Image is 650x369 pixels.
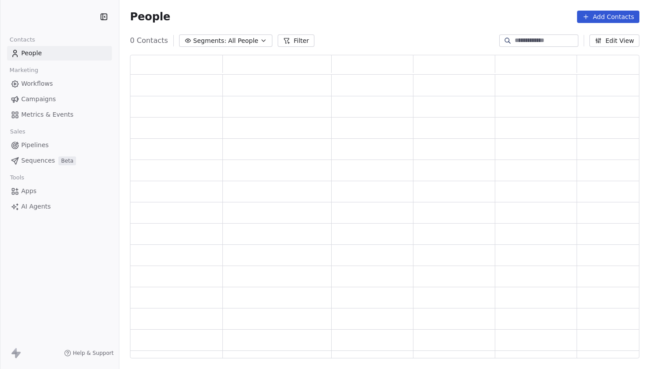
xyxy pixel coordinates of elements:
[278,34,314,47] button: Filter
[21,186,37,196] span: Apps
[6,171,28,184] span: Tools
[7,184,112,198] a: Apps
[21,110,73,119] span: Metrics & Events
[6,33,39,46] span: Contacts
[228,36,258,46] span: All People
[21,95,56,104] span: Campaigns
[21,49,42,58] span: People
[7,92,112,107] a: Campaigns
[130,35,168,46] span: 0 Contacts
[21,202,51,211] span: AI Agents
[193,36,226,46] span: Segments:
[64,350,114,357] a: Help & Support
[73,350,114,357] span: Help & Support
[7,76,112,91] a: Workflows
[7,138,112,152] a: Pipelines
[130,10,170,23] span: People
[6,64,42,77] span: Marketing
[7,107,112,122] a: Metrics & Events
[58,156,76,165] span: Beta
[21,79,53,88] span: Workflows
[7,199,112,214] a: AI Agents
[7,46,112,61] a: People
[6,125,29,138] span: Sales
[7,153,112,168] a: SequencesBeta
[577,11,639,23] button: Add Contacts
[21,141,49,150] span: Pipelines
[21,156,55,165] span: Sequences
[589,34,639,47] button: Edit View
